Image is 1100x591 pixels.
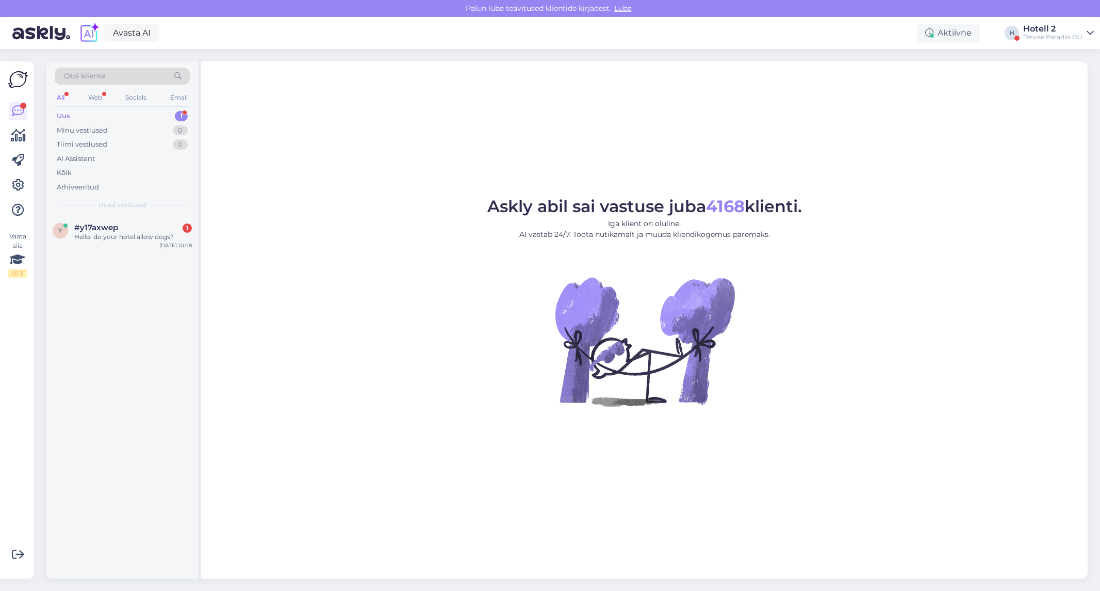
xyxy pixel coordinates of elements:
div: Hotell 2 [1023,25,1082,33]
div: 0 [173,139,188,150]
div: 1 [175,111,188,121]
a: Hotell 2Tervise Paradiis OÜ [1023,25,1094,41]
div: AI Assistent [57,154,95,164]
div: All [55,91,67,104]
div: 1 [183,223,192,233]
div: Kõik [57,168,72,178]
div: Uus [57,111,70,121]
div: Aktiivne [917,24,980,42]
div: Minu vestlused [57,125,108,136]
div: Tiimi vestlused [57,139,107,150]
div: [DATE] 10:08 [159,242,192,249]
div: H [1005,26,1019,40]
a: Avasta AI [104,24,159,42]
span: Luba [611,4,635,13]
p: Iga klient on oluline. AI vastab 24/7. Tööta nutikamalt ja muuda kliendikogemus paremaks. [487,218,802,240]
img: No Chat active [552,248,737,434]
span: Askly abil sai vastuse juba klienti. [487,196,802,216]
div: Arhiveeritud [57,182,99,193]
img: explore-ai [78,22,100,44]
div: 0 [173,125,188,136]
div: Tervise Paradiis OÜ [1023,33,1082,41]
div: 0 / 3 [8,269,27,278]
span: #y17axwep [74,223,118,232]
div: Email [168,91,190,104]
b: 4168 [706,196,745,216]
img: Askly Logo [8,70,28,89]
div: Socials [123,91,149,104]
span: Uued vestlused [98,200,146,210]
div: Vaata siia [8,232,27,278]
div: Web [86,91,104,104]
span: Otsi kliente [64,71,105,82]
span: y [58,227,62,234]
div: Hello, do your hotel allow dogs? [74,232,192,242]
